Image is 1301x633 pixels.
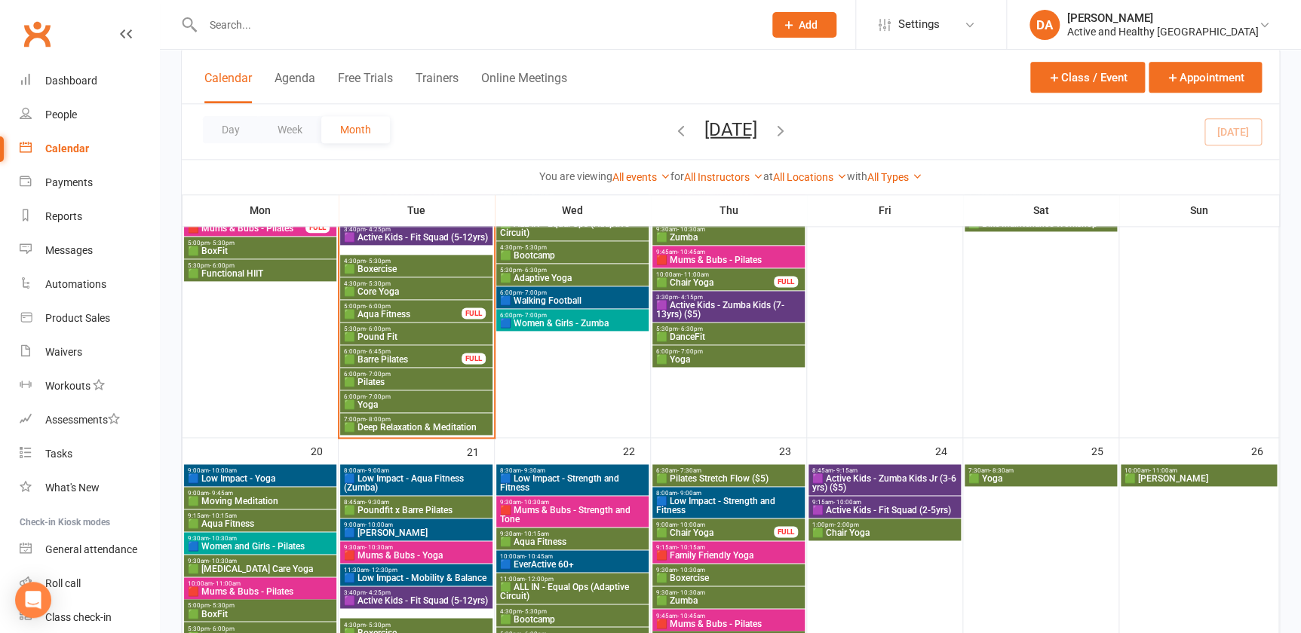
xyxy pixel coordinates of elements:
[1149,62,1262,93] button: Appointment
[812,521,958,528] span: 1:00pm
[499,244,646,251] span: 4:30pm
[343,348,462,355] span: 6:00pm
[467,439,494,463] div: 21
[763,170,773,182] strong: at
[366,393,391,400] span: - 7:00pm
[655,567,802,573] span: 9:30am
[366,326,391,332] span: - 6:00pm
[210,602,235,609] span: - 5:30pm
[45,176,93,188] div: Payments
[20,301,159,335] a: Product Sales
[1149,467,1177,474] span: - 11:00am
[343,332,489,341] span: 🟩 Pound Fit
[655,589,802,596] span: 9:30am
[481,71,567,103] button: Online Meetings
[678,326,703,332] span: - 6:30pm
[366,303,391,310] span: - 6:00pm
[655,474,802,483] span: 🟩 Pilates Stretch Flow ($5)
[655,612,802,619] span: 9:45am
[20,200,159,234] a: Reports
[655,294,802,301] span: 3:30pm
[677,567,705,573] span: - 10:30am
[187,519,333,528] span: 🟩 Aqua Fitness
[343,521,489,528] span: 9:00am
[187,609,333,618] span: 🟩 BoxFit
[187,262,333,269] span: 5:30pm
[522,244,547,251] span: - 5:30pm
[677,589,705,596] span: - 10:30am
[209,490,233,497] span: - 9:45am
[210,262,235,269] span: - 6:00pm
[343,303,462,310] span: 5:00pm
[20,268,159,301] a: Automations
[20,234,159,268] a: Messages
[677,521,705,528] span: - 10:00am
[187,580,333,587] span: 10:00am
[311,438,338,463] div: 20
[499,474,646,492] span: 🟦 Low Impact - Strength and Fitness
[343,326,489,332] span: 5:30pm
[187,564,333,573] span: 🟩 [MEDICAL_DATA] Care Yoga
[45,577,81,589] div: Roll call
[655,332,802,341] span: 🟩 DanceFit
[45,109,77,121] div: People
[366,621,391,628] span: - 5:30pm
[45,414,120,426] div: Assessments
[198,14,753,35] input: Search...
[499,531,646,537] span: 9:30am
[525,576,554,583] span: - 12:00pm
[499,537,646,546] span: 🟩 Aqua Fitness
[343,233,489,242] span: 🟪 Active Kids - Fit Squad (5-12yrs)
[1251,438,1278,463] div: 26
[655,301,802,319] span: 🟪 Active Kids - Zumba Kids (7-13yrs) ($5)
[187,224,306,233] span: 🟥 Mums & Bubs - Pilates
[20,64,159,98] a: Dashboard
[187,497,333,506] span: 🟩 Moving Meditation
[343,506,489,515] span: 🟩 Poundfit x Barre Pilates
[1030,62,1145,93] button: Class / Event
[343,567,489,573] span: 11:30am
[187,474,333,483] span: 🟦 Low Impact - Yoga
[677,490,701,497] span: - 9:00am
[45,346,82,358] div: Waivers
[45,75,97,87] div: Dashboard
[343,544,489,551] span: 9:30am
[343,393,489,400] span: 6:00pm
[678,348,703,355] span: - 7:00pm
[20,166,159,200] a: Payments
[655,528,775,537] span: 🟩 Chair Yoga
[935,438,962,463] div: 24
[655,619,802,628] span: 🟥 Mums & Bubs - Pilates
[369,567,397,573] span: - 12:30pm
[343,280,489,287] span: 4:30pm
[187,535,333,542] span: 9:30am
[655,490,802,497] span: 8:00am
[187,246,333,255] span: 🟩 BoxFit
[343,474,489,492] span: 🟦 Low Impact - Aqua Fitness (Zumba)
[343,355,462,364] span: 🟩 Barre Pilates
[209,512,237,519] span: - 10:15am
[522,312,547,319] span: - 7:00pm
[343,371,489,378] span: 6:00pm
[499,267,646,274] span: 5:30pm
[499,296,646,305] span: 🟦 Walking Football
[366,226,391,233] span: - 4:25pm
[343,400,489,409] span: 🟩 Yoga
[655,278,775,287] span: 🟩 Chair Yoga
[187,490,333,497] span: 9:00am
[678,294,703,301] span: - 4:15pm
[812,474,958,492] span: 🟪 Active Kids - Zumba Kids Jr (3-6 yrs) ($5)
[187,558,333,564] span: 9:30am
[655,573,802,583] span: 🟩 Boxercise
[677,249,705,255] span: - 10:45am
[187,512,333,519] span: 9:15am
[338,71,393,103] button: Free Trials
[210,240,235,246] span: - 5:30pm
[684,171,763,183] a: All Instructors
[499,219,646,237] span: 🟩 ALL IN - Equal Ops (Adaptive Circuit)
[45,210,82,222] div: Reports
[499,499,646,506] span: 9:30am
[623,438,650,463] div: 22
[499,576,646,583] span: 11:00am
[655,355,802,364] span: 🟩 Yoga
